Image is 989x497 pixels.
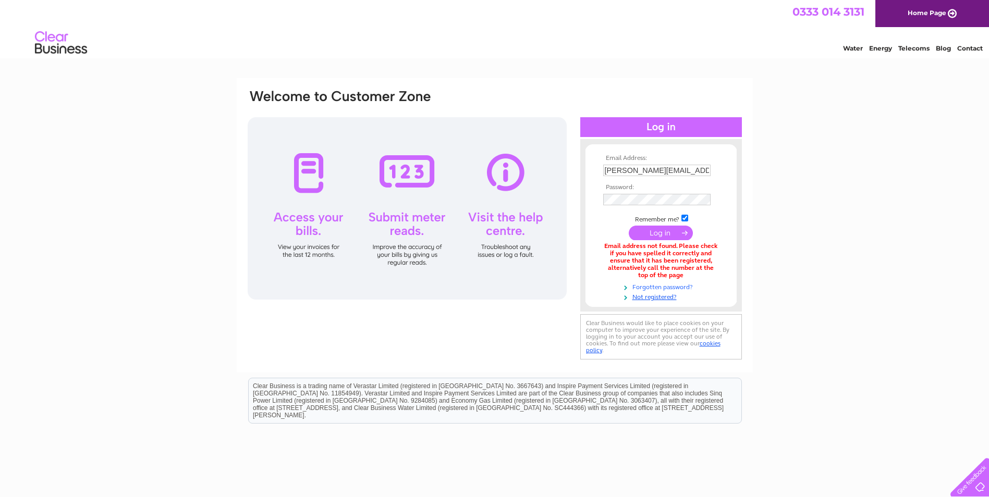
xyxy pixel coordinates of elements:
input: Submit [629,226,693,240]
td: Remember me? [601,213,722,223]
div: Email address not found. Please check if you have spelled it correctly and ensure that it has bee... [603,243,719,279]
a: Forgotten password? [603,281,722,291]
th: Password: [601,184,722,191]
a: Water [843,44,863,52]
th: Email Address: [601,155,722,162]
div: Clear Business is a trading name of Verastar Limited (registered in [GEOGRAPHIC_DATA] No. 3667643... [249,6,741,51]
a: 0333 014 3131 [792,5,864,18]
a: Not registered? [603,291,722,301]
a: Telecoms [898,44,930,52]
a: Blog [936,44,951,52]
div: Clear Business would like to place cookies on your computer to improve your experience of the sit... [580,314,742,359]
img: logo.png [34,27,88,59]
a: cookies policy [586,340,721,354]
a: Contact [957,44,983,52]
a: Energy [869,44,892,52]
